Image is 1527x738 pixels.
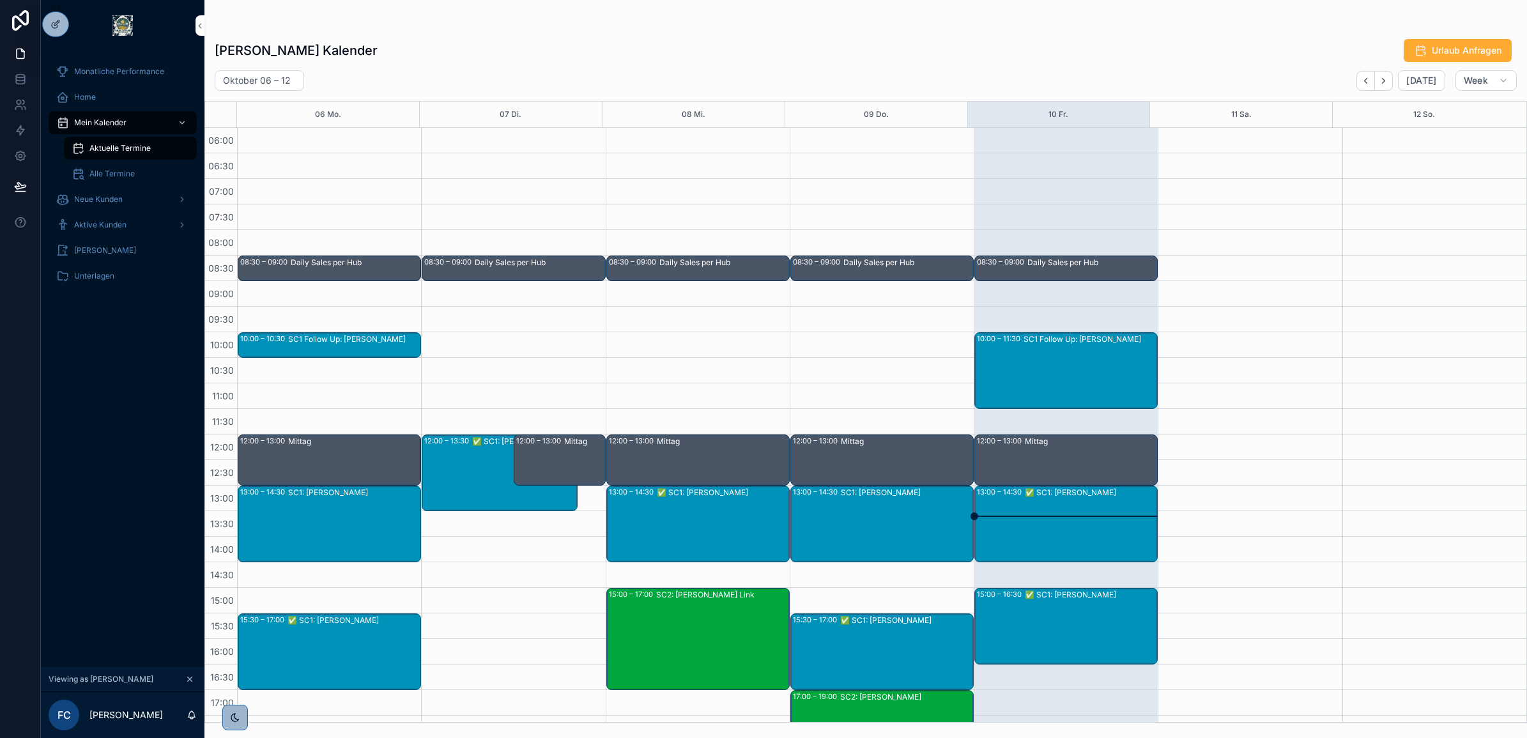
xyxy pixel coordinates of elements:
[682,102,705,127] button: 08 Mi.
[291,258,420,268] div: Daily Sales per Hub
[609,257,659,267] div: 08:30 – 09:00
[207,544,237,555] span: 14:00
[207,442,237,452] span: 12:00
[208,595,237,606] span: 15:00
[205,135,237,146] span: 06:00
[791,256,973,281] div: 08:30 – 09:00Daily Sales per Hub
[975,588,1157,664] div: 15:00 – 16:30✅ SC1: [PERSON_NAME]
[288,436,420,447] div: Mittag
[609,589,656,599] div: 15:00 – 17:00
[238,333,420,357] div: 10:00 – 10:30SC1 Follow Up: [PERSON_NAME]
[1231,102,1252,127] div: 11 Sa.
[843,258,972,268] div: Daily Sales per Hub
[288,334,420,344] div: SC1 Follow Up: [PERSON_NAME]
[41,51,204,304] div: scrollable content
[207,339,237,350] span: 10:00
[977,589,1025,599] div: 15:00 – 16:30
[74,271,114,281] span: Unterlagen
[74,194,123,204] span: Neue Kunden
[208,620,237,631] span: 15:30
[793,691,840,702] div: 17:00 – 19:00
[841,436,972,447] div: Mittag
[240,436,288,446] div: 12:00 – 13:00
[288,615,420,626] div: ✅ SC1: [PERSON_NAME]
[205,237,237,248] span: 08:00
[207,493,237,504] span: 13:00
[422,256,604,281] div: 08:30 – 09:00Daily Sales per Hub
[49,674,153,684] span: Viewing as [PERSON_NAME]
[205,160,237,171] span: 06:30
[49,239,197,262] a: [PERSON_NAME]
[422,435,577,511] div: 12:00 – 13:30✅ SC1: [PERSON_NAME]
[1025,590,1156,600] div: ✅ SC1: [PERSON_NAME]
[207,672,237,682] span: 16:30
[49,60,197,83] a: Monatliche Performance
[223,74,291,87] h2: Oktober 06 – 12
[656,590,788,600] div: SC2: [PERSON_NAME] Link
[74,220,127,230] span: Aktive Kunden
[240,257,291,267] div: 08:30 – 09:00
[74,245,136,256] span: [PERSON_NAME]
[64,137,197,160] a: Aktuelle Termine
[609,436,657,446] div: 12:00 – 13:00
[1404,39,1512,62] button: Urlaub Anfragen
[840,692,972,702] div: SC2: [PERSON_NAME]
[74,92,96,102] span: Home
[977,257,1027,267] div: 08:30 – 09:00
[975,333,1157,408] div: 10:00 – 11:30SC1 Follow Up: [PERSON_NAME]
[514,435,605,485] div: 12:00 – 13:00Mittag
[1375,71,1393,91] button: Next
[475,258,604,268] div: Daily Sales per Hub
[208,697,237,708] span: 17:00
[977,487,1025,497] div: 13:00 – 14:30
[89,709,163,721] p: [PERSON_NAME]
[975,435,1157,485] div: 12:00 – 13:00Mittag
[207,569,237,580] span: 14:30
[1048,102,1068,127] button: 10 Fr.
[1025,436,1156,447] div: Mittag
[238,435,420,485] div: 12:00 – 13:00Mittag
[315,102,341,127] div: 06 Mo.
[288,488,420,498] div: SC1: [PERSON_NAME]
[49,86,197,109] a: Home
[1027,258,1156,268] div: Daily Sales per Hub
[864,102,889,127] div: 09 Do.
[607,256,789,281] div: 08:30 – 09:00Daily Sales per Hub
[207,467,237,478] span: 12:30
[791,435,973,485] div: 12:00 – 13:00Mittag
[215,42,378,59] h1: [PERSON_NAME] Kalender
[424,436,472,446] div: 12:00 – 13:30
[657,436,788,447] div: Mittag
[74,66,164,77] span: Monatliche Performance
[74,118,127,128] span: Mein Kalender
[238,486,420,562] div: 13:00 – 14:30SC1: [PERSON_NAME]
[238,614,420,689] div: 15:30 – 17:00✅ SC1: [PERSON_NAME]
[89,143,151,153] span: Aktuelle Termine
[49,265,197,288] a: Unterlagen
[1356,71,1375,91] button: Back
[240,487,288,497] div: 13:00 – 14:30
[206,186,237,197] span: 07:00
[209,416,237,427] span: 11:30
[49,188,197,211] a: Neue Kunden
[659,258,788,268] div: Daily Sales per Hub
[1413,102,1435,127] button: 12 So.
[500,102,521,127] button: 07 Di.
[1025,488,1156,498] div: ✅ SC1: [PERSON_NAME]
[240,615,288,625] div: 15:30 – 17:00
[975,256,1157,281] div: 08:30 – 09:00Daily Sales per Hub
[657,488,788,498] div: ✅ SC1: [PERSON_NAME]
[516,436,564,446] div: 12:00 – 13:00
[793,257,843,267] div: 08:30 – 09:00
[472,436,576,447] div: ✅ SC1: [PERSON_NAME]
[977,334,1024,344] div: 10:00 – 11:30
[49,111,197,134] a: Mein Kalender
[793,436,841,446] div: 12:00 – 13:00
[58,707,71,723] span: FC
[564,436,604,447] div: Mittag
[424,257,475,267] div: 08:30 – 09:00
[1432,44,1501,57] span: Urlaub Anfragen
